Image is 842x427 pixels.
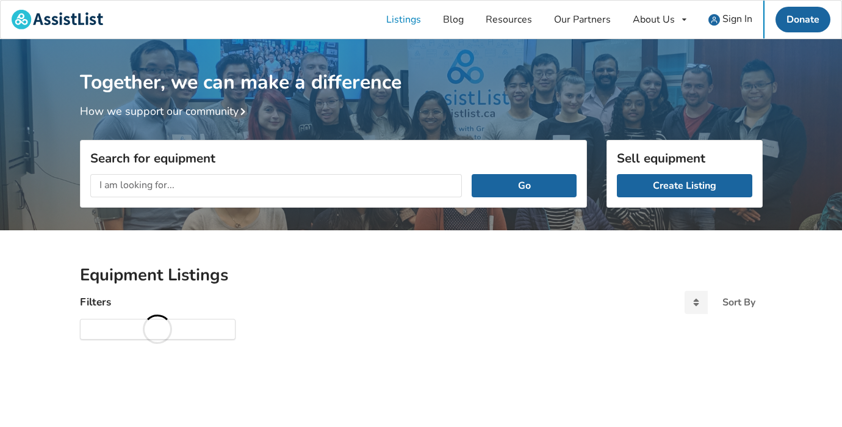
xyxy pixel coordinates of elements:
[722,297,755,307] div: Sort By
[12,10,103,29] img: assistlist-logo
[617,150,752,166] h3: Sell equipment
[708,14,720,26] img: user icon
[80,265,763,286] h2: Equipment Listings
[80,104,251,119] a: How we support our community
[617,174,752,197] a: Create Listing
[80,39,763,95] h1: Together, we can make a difference
[90,174,462,197] input: I am looking for...
[722,12,752,26] span: Sign In
[80,295,111,309] h4: Filters
[475,1,543,38] a: Resources
[633,15,675,24] div: About Us
[472,174,576,197] button: Go
[543,1,622,38] a: Our Partners
[375,1,432,38] a: Listings
[697,1,763,38] a: user icon Sign In
[775,7,830,32] a: Donate
[432,1,475,38] a: Blog
[90,150,577,166] h3: Search for equipment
